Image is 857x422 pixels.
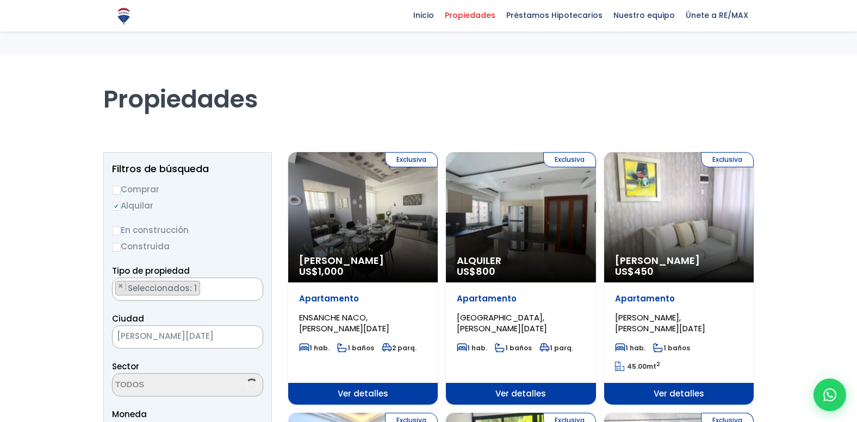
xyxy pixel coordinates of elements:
[615,362,660,371] span: mt
[114,7,133,26] img: Logo de REMAX
[116,281,126,291] button: Remove item
[112,240,263,253] label: Construida
[653,343,690,352] span: 1 baños
[112,223,263,237] label: En construcción
[408,7,439,23] span: Inicio
[251,281,257,291] span: ×
[476,264,495,278] span: 800
[337,343,374,352] span: 1 baños
[235,329,252,346] button: Remove all items
[112,325,263,349] span: SANTO DOMINGO DE GUZMÁN
[112,163,263,174] h2: Filtros de búsqueda
[103,54,754,114] h1: Propiedades
[127,282,200,294] span: Seleccionados: 1
[112,313,144,324] span: Ciudad
[251,281,257,292] button: Remove all items
[680,7,754,23] span: Únete a RE/MAX
[604,383,754,405] span: Ver detalles
[656,360,660,368] sup: 2
[246,332,252,342] span: ×
[539,343,573,352] span: 1 parq.
[112,202,121,211] input: Alquilar
[113,374,218,397] textarea: Search
[113,278,119,301] textarea: Search
[299,312,389,334] span: ENSANCHE NACO, [PERSON_NAME][DATE]
[288,152,438,405] a: Exclusiva [PERSON_NAME] US$1,000 Apartamento ENSANCHE NACO, [PERSON_NAME][DATE] 1 hab. 1 baños 2 ...
[604,152,754,405] a: Exclusiva [PERSON_NAME] US$450 Apartamento [PERSON_NAME], [PERSON_NAME][DATE] 1 hab. 1 baños 45.0...
[457,264,495,278] span: US$
[543,152,596,167] span: Exclusiva
[446,152,595,405] a: Exclusiva Alquiler US$800 Apartamento [GEOGRAPHIC_DATA], [PERSON_NAME][DATE] 1 hab. 1 baños 1 par...
[112,182,263,196] label: Comprar
[112,186,121,194] input: Comprar
[382,343,417,352] span: 2 parq.
[501,7,608,23] span: Préstamos Hipotecarios
[608,7,680,23] span: Nuestro equipo
[299,293,427,304] p: Apartamento
[615,312,705,334] span: [PERSON_NAME], [PERSON_NAME][DATE]
[385,152,438,167] span: Exclusiva
[112,407,263,421] span: Moneda
[112,226,121,235] input: En construcción
[112,243,121,251] input: Construida
[457,343,487,352] span: 1 hab.
[299,264,344,278] span: US$
[118,281,123,291] span: ×
[113,329,235,344] span: SANTO DOMINGO DE GUZMÁN
[615,293,743,304] p: Apartamento
[615,264,654,278] span: US$
[457,312,547,334] span: [GEOGRAPHIC_DATA], [PERSON_NAME][DATE]
[115,281,200,295] li: APARTAMENTO
[318,264,344,278] span: 1,000
[457,255,585,266] span: Alquiler
[299,255,427,266] span: [PERSON_NAME]
[299,343,330,352] span: 1 hab.
[615,255,743,266] span: [PERSON_NAME]
[634,264,654,278] span: 450
[495,343,532,352] span: 1 baños
[288,383,438,405] span: Ver detalles
[701,152,754,167] span: Exclusiva
[627,362,647,371] span: 45.00
[112,199,263,212] label: Alquilar
[615,343,645,352] span: 1 hab.
[112,265,190,276] span: Tipo de propiedad
[457,293,585,304] p: Apartamento
[446,383,595,405] span: Ver detalles
[112,361,139,372] span: Sector
[439,7,501,23] span: Propiedades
